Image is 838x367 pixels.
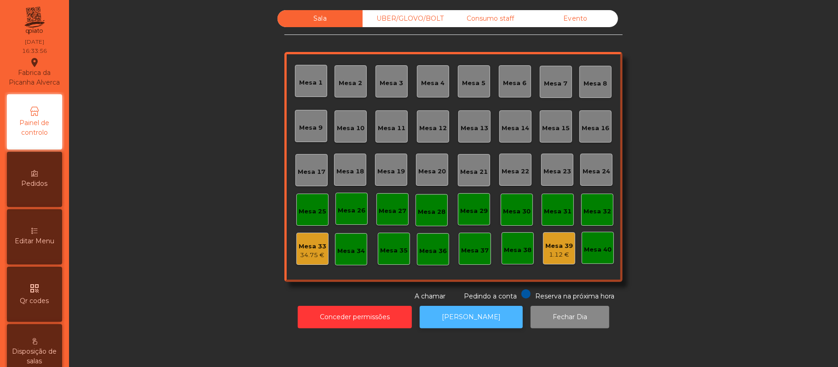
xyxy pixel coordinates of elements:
[545,250,573,259] div: 1.12 €
[300,78,323,87] div: Mesa 1
[420,306,523,328] button: [PERSON_NAME]
[418,207,445,217] div: Mesa 28
[22,47,47,55] div: 16:33:56
[7,57,62,87] div: Fabrica da Picanha Alverca
[9,347,60,366] span: Disposição de salas
[298,306,412,328] button: Conceder permissões
[544,207,572,216] div: Mesa 31
[419,247,447,256] div: Mesa 36
[377,167,405,176] div: Mesa 19
[460,206,488,216] div: Mesa 29
[502,167,529,176] div: Mesa 22
[22,179,48,189] span: Pedidos
[380,79,404,88] div: Mesa 3
[25,38,44,46] div: [DATE]
[503,79,527,88] div: Mesa 6
[380,246,408,255] div: Mesa 35
[462,79,486,88] div: Mesa 5
[543,167,571,176] div: Mesa 23
[298,167,325,177] div: Mesa 17
[378,124,405,133] div: Mesa 11
[339,79,363,88] div: Mesa 2
[461,246,489,255] div: Mesa 37
[504,246,532,255] div: Mesa 38
[300,123,323,132] div: Mesa 9
[583,167,610,176] div: Mesa 24
[419,124,447,133] div: Mesa 12
[422,79,445,88] div: Mesa 4
[338,206,365,215] div: Mesa 26
[545,241,573,251] div: Mesa 39
[20,296,49,306] span: Qr codes
[299,251,326,260] div: 34.75 €
[502,124,529,133] div: Mesa 14
[15,236,54,246] span: Editar Menu
[336,167,364,176] div: Mesa 18
[299,207,326,216] div: Mesa 25
[461,124,488,133] div: Mesa 13
[582,124,609,133] div: Mesa 16
[418,167,446,176] div: Mesa 20
[23,5,46,37] img: qpiato
[464,292,517,300] span: Pedindo a conta
[29,283,40,294] i: qr_code
[584,207,611,216] div: Mesa 32
[299,242,326,251] div: Mesa 33
[584,79,607,88] div: Mesa 8
[544,79,568,88] div: Mesa 7
[415,292,445,300] span: A chamar
[535,292,614,300] span: Reserva na próxima hora
[337,124,364,133] div: Mesa 10
[460,167,488,177] div: Mesa 21
[363,10,448,27] div: UBER/GLOVO/BOLT
[9,118,60,138] span: Painel de controlo
[584,245,612,254] div: Mesa 40
[531,306,609,328] button: Fechar Dia
[379,206,406,216] div: Mesa 27
[533,10,618,27] div: Evento
[337,247,365,256] div: Mesa 34
[277,10,363,27] div: Sala
[29,57,40,68] i: location_on
[503,207,531,216] div: Mesa 30
[542,124,570,133] div: Mesa 15
[448,10,533,27] div: Consumo staff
